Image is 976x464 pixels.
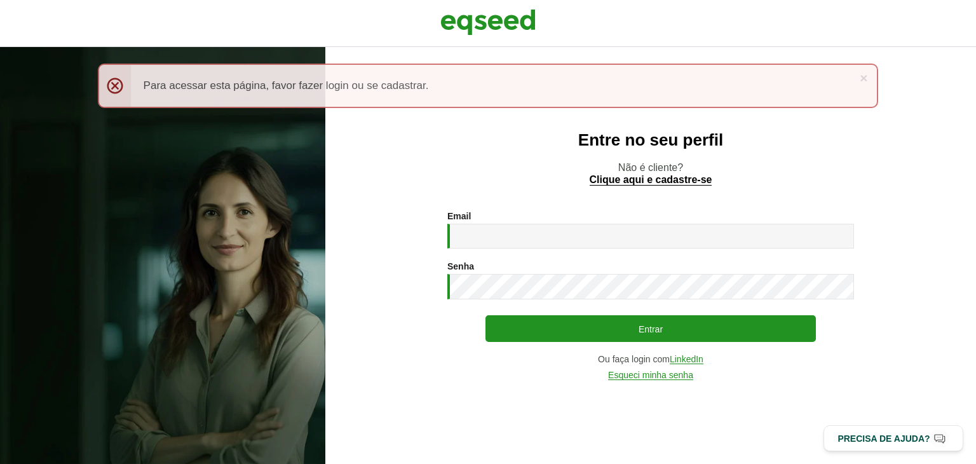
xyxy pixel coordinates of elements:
[485,315,816,342] button: Entrar
[351,131,951,149] h2: Entre no seu perfil
[860,71,867,85] a: ×
[98,64,879,108] div: Para acessar esta página, favor fazer login ou se cadastrar.
[590,175,712,186] a: Clique aqui e cadastre-se
[440,6,536,38] img: EqSeed Logo
[447,355,854,364] div: Ou faça login com
[670,355,703,364] a: LinkedIn
[351,161,951,186] p: Não é cliente?
[447,212,471,221] label: Email
[608,371,693,380] a: Esqueci minha senha
[447,262,474,271] label: Senha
